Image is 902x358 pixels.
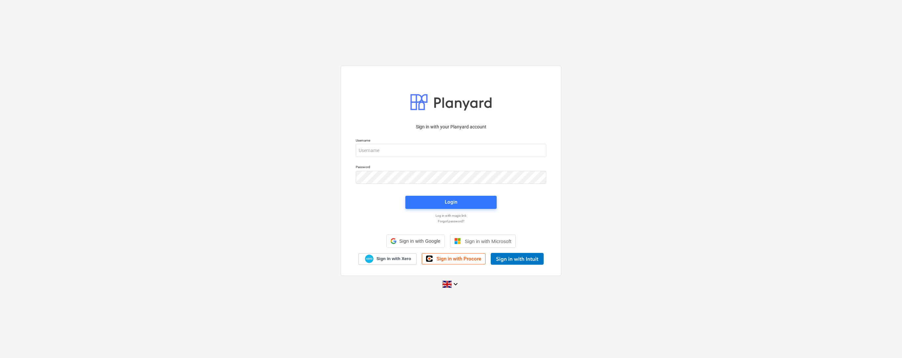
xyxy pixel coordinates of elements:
div: Login [445,198,457,206]
input: Username [356,144,546,157]
p: Password [356,165,546,170]
a: Sign in with Procore [422,253,485,264]
a: Log in with magic link [352,213,550,218]
span: Sign in with Microsoft [465,238,511,244]
p: Username [356,138,546,144]
span: Sign in with Google [399,238,440,244]
a: Forgot password? [352,219,550,223]
a: Sign in with Xero [358,253,417,265]
p: Sign in with your Planyard account [356,123,546,130]
i: keyboard_arrow_down [452,280,460,288]
span: Sign in with Xero [376,256,411,262]
img: Xero logo [365,255,373,263]
img: Microsoft logo [454,238,461,244]
button: Login [405,196,497,209]
div: Sign in with Google [386,235,444,248]
span: Sign in with Procore [437,256,481,262]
